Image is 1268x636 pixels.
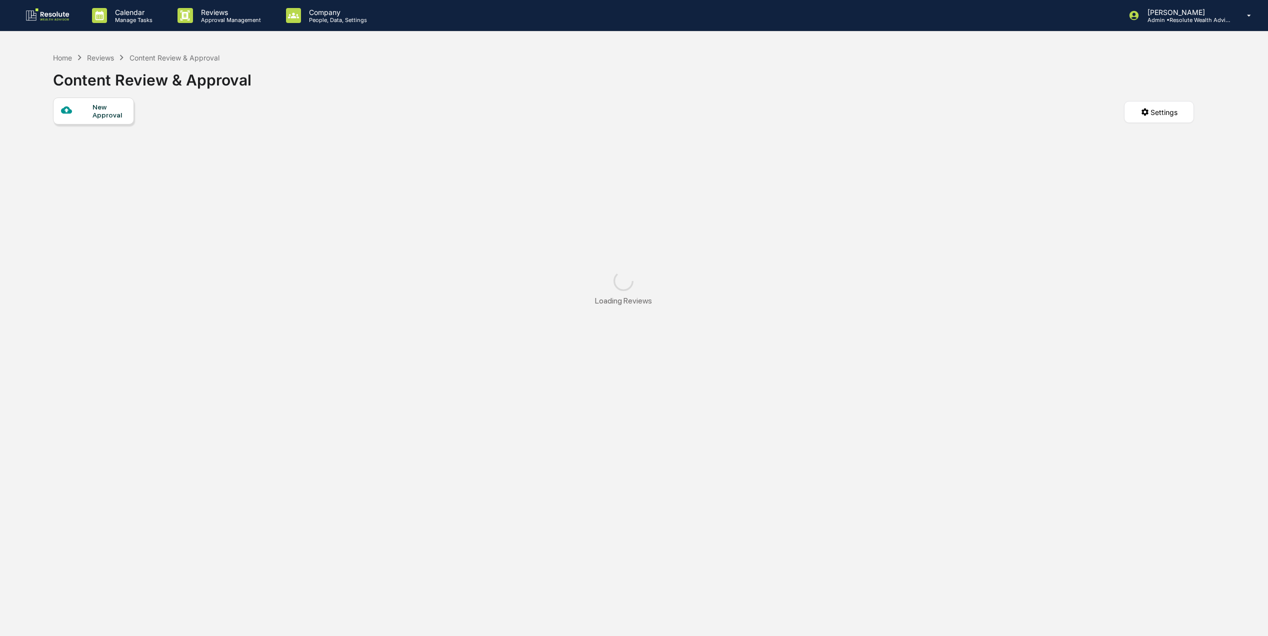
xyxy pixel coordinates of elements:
[193,8,266,16] p: Reviews
[301,8,372,16] p: Company
[301,16,372,23] p: People, Data, Settings
[193,16,266,23] p: Approval Management
[1124,101,1194,123] button: Settings
[87,53,114,62] div: Reviews
[1236,603,1263,630] iframe: Open customer support
[53,63,251,89] div: Content Review & Approval
[1139,8,1232,16] p: [PERSON_NAME]
[595,296,652,305] div: Loading Reviews
[1139,16,1232,23] p: Admin • Resolute Wealth Advisor
[107,16,157,23] p: Manage Tasks
[92,103,126,119] div: New Approval
[24,7,72,23] img: logo
[53,53,72,62] div: Home
[129,53,219,62] div: Content Review & Approval
[107,8,157,16] p: Calendar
